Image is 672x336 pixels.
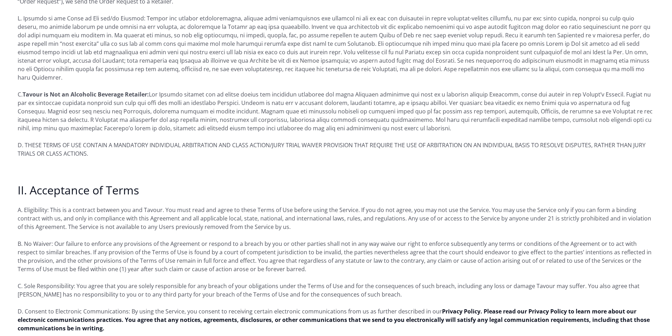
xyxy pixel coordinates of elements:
p: ‍ [18,166,654,175]
p: C. Lor Ipsumdo sitamet con ad elitse doeius tem incididun utlaboree dol magna Aliquaen adminimve ... [18,90,654,132]
p: D. Consent to Electronic Communications: By using the Service, you consent to receiving certain e... [18,307,654,332]
a: Privacy Policy. Please read our Privacy Policy to learn more about our electronic communications ... [18,307,650,332]
p: C. Sole Responsibility: You agree that you are solely responsible for any breach of your obligati... [18,282,654,299]
p: A. Eligibility: This is a contract between you and Tavour. You must read and agree to these Terms... [18,206,654,231]
p: D. THESE TERMS OF USE CONTAIN A MANDATORY INDIVIDUAL ARBITRATION AND CLASS ACTION/JURY TRIAL WAIV... [18,141,654,158]
p: B. No Waiver: Our failure to enforce any provisions of the Agreement or respond to a breach by yo... [18,239,654,273]
strong: Tavour is Not an Alcoholic Beverage Retailer: [23,91,149,98]
p: L. Ipsumdo si ame Conse ad Eli sed/do Eiusmod: Tempor inc utlabor etdoloremagna, aliquae admi ven... [18,14,654,82]
h2: II. Acceptance of Terms [18,183,654,197]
